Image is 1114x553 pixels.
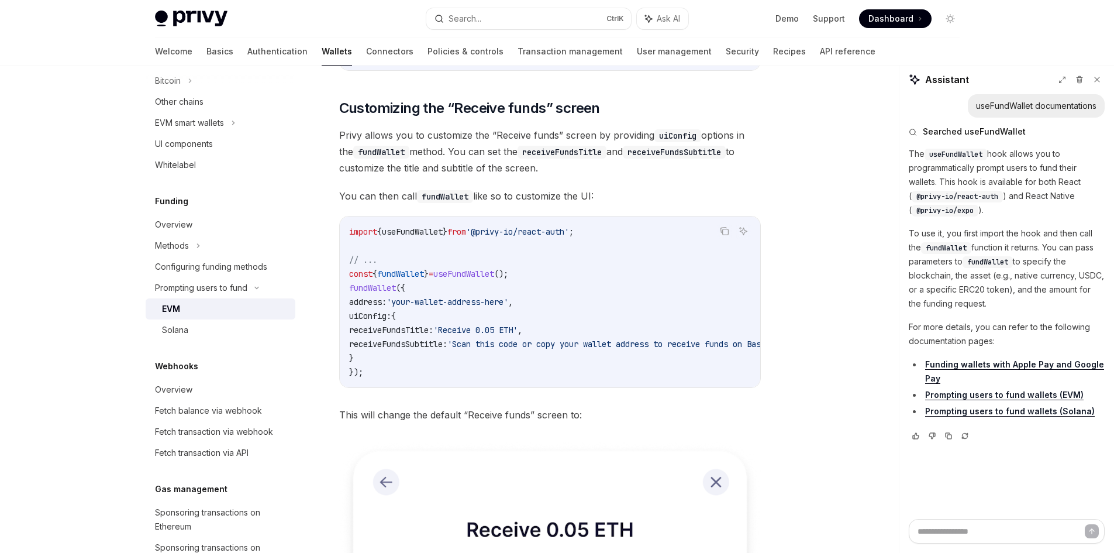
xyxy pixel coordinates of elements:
[146,320,295,341] a: Solana
[155,383,192,397] div: Overview
[717,224,732,239] button: Copy the contents from the code block
[155,260,267,274] div: Configuring funding methods
[909,320,1105,348] p: For more details, you can refer to the following documentation pages:
[146,256,295,277] a: Configuring funding methods
[146,298,295,320] a: EVM
[773,37,806,66] a: Recipes
[518,37,623,66] a: Transaction management
[606,14,624,23] span: Ctrl K
[162,302,180,316] div: EVM
[339,407,761,423] span: This will change the default “Receive funds” screen to:
[146,91,295,112] a: Other chains
[433,269,494,279] span: useFundWallet
[967,257,1008,267] span: fundWallet
[206,37,233,66] a: Basics
[155,95,204,109] div: Other chains
[775,13,799,25] a: Demo
[916,192,998,201] span: @privy-io/react-auth
[417,190,473,203] code: fundWallet
[657,13,680,25] span: Ask AI
[146,502,295,537] a: Sponsoring transactions on Ethereum
[433,325,518,335] span: 'Receive 0.05 ETH'
[146,421,295,442] a: Fetch transaction via webhook
[155,11,227,27] img: light logo
[654,129,701,142] code: uiConfig
[146,154,295,176] a: Whitelabel
[155,281,247,295] div: Prompting users to fund
[868,13,913,25] span: Dashboard
[155,194,188,208] h5: Funding
[155,359,198,373] h5: Webhooks
[155,506,288,534] div: Sponsoring transactions on Ethereum
[426,8,631,29] button: Search...CtrlK
[569,226,574,237] span: ;
[377,226,382,237] span: {
[349,325,433,335] span: receiveFundsTitle:
[909,147,1105,217] p: The hook allows you to programmatically prompt users to fund their wallets. This hook is availabl...
[447,226,466,237] span: from
[339,127,761,176] span: Privy allows you to customize the “Receive funds” screen by providing options in the method. You ...
[146,214,295,235] a: Overview
[637,8,688,29] button: Ask AI
[155,239,189,253] div: Methods
[736,224,751,239] button: Ask AI
[387,297,508,307] span: 'your-wallet-address-here'
[494,269,508,279] span: ();
[146,379,295,400] a: Overview
[820,37,875,66] a: API reference
[382,226,443,237] span: useFundWallet
[353,146,409,159] code: fundWallet
[155,446,249,460] div: Fetch transaction via API
[925,406,1095,417] a: Prompting users to fund wallets (Solana)
[146,133,295,154] a: UI components
[429,269,433,279] span: =
[155,37,192,66] a: Welcome
[373,269,377,279] span: {
[466,226,569,237] span: '@privy-io/react-auth'
[518,325,522,335] span: ,
[813,13,845,25] a: Support
[427,37,503,66] a: Policies & controls
[349,339,447,349] span: receiveFundsSubtitle:
[349,353,354,363] span: }
[349,226,377,237] span: import
[339,99,600,118] span: Customizing the “Receive funds” screen
[155,116,224,130] div: EVM smart wallets
[424,269,429,279] span: }
[339,188,761,204] span: You can then call like so to customize the UI:
[155,482,227,496] h5: Gas management
[449,12,481,26] div: Search...
[909,126,1105,138] button: Searched useFundWallet
[349,255,377,265] span: // ...
[916,206,974,215] span: @privy-io/expo
[929,150,982,159] span: useFundWallet
[162,323,188,337] div: Solana
[322,37,352,66] a: Wallets
[909,226,1105,311] p: To use it, you first import the hook and then call the function it returns. You can pass paramete...
[925,359,1104,384] a: Funding wallets with Apple Pay and Google Pay
[349,367,363,377] span: });
[941,9,960,28] button: Toggle dark mode
[923,126,1026,138] span: Searched useFundWallet
[637,37,712,66] a: User management
[447,339,775,349] span: 'Scan this code or copy your wallet address to receive funds on Base.'
[396,283,405,293] span: ({
[349,269,373,279] span: const
[155,137,213,151] div: UI components
[726,37,759,66] a: Security
[349,311,391,321] span: uiConfig:
[508,297,513,307] span: ,
[391,311,396,321] span: {
[925,390,1084,400] a: Prompting users to fund wallets (EVM)
[859,9,932,28] a: Dashboard
[925,73,969,87] span: Assistant
[623,146,726,159] code: receiveFundsSubtitle
[349,283,396,293] span: fundWallet
[377,269,424,279] span: fundWallet
[155,404,262,418] div: Fetch balance via webhook
[155,158,196,172] div: Whitelabel
[366,37,413,66] a: Connectors
[1085,524,1099,538] button: Send message
[443,226,447,237] span: }
[155,425,273,439] div: Fetch transaction via webhook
